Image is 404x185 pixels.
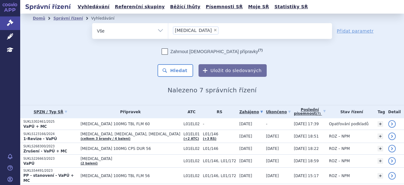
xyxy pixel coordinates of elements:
[80,137,130,140] a: (celkem 3 brandy / 4 balení)
[239,122,252,126] span: [DATE]
[266,108,291,116] a: Ukončeno
[329,174,350,178] span: ROZ – NPM
[377,158,383,164] a: +
[200,105,236,118] th: RS
[80,122,180,126] span: [MEDICAL_DATA] 100MG TBL FLM 60
[23,169,77,173] p: SUKLS54491/2023
[183,174,200,178] span: L01EL02
[175,28,212,33] span: [MEDICAL_DATA]
[204,3,245,11] a: Písemnosti SŘ
[294,146,319,151] span: [DATE] 18:22
[23,149,67,153] strong: Zrušení - VaPÚ + MC
[183,146,200,151] span: L01EL02
[183,159,200,163] span: L01EL02
[239,159,252,163] span: [DATE]
[203,174,236,178] span: L01/146, L01/172
[329,122,369,126] span: Opatřování podkladů
[23,108,77,116] a: SPZN / Typ SŘ
[162,48,263,55] label: Zahrnout [DEMOGRAPHIC_DATA] přípravky
[258,48,263,52] abbr: (?)
[266,122,267,126] span: -
[377,146,383,151] a: +
[23,144,77,149] p: SUKLS268300/2023
[80,162,98,165] a: (2 balení)
[23,157,77,161] p: SUKLS226663/2023
[377,121,383,127] a: +
[326,105,374,118] th: Stav řízení
[388,133,396,140] a: detail
[168,86,257,94] span: Nalezeno 7 správních řízení
[203,132,236,136] span: L01/146
[213,28,217,32] span: ×
[329,146,350,151] span: ROZ – NPM
[23,161,34,166] strong: VaPÚ
[53,16,83,21] a: Správní řízení
[80,157,180,161] span: [MEDICAL_DATA]
[266,174,279,178] span: [DATE]
[199,64,267,77] button: Uložit do sledovaných
[23,132,77,136] p: SUKLS123166/2024
[203,159,236,163] span: L01/146, L01/172
[183,137,199,140] a: (+2 ATC)
[388,120,396,128] a: detail
[294,174,319,178] span: [DATE] 15:17
[80,146,180,151] span: [MEDICAL_DATA] 100MG CPS DUR 56
[294,122,319,126] span: [DATE] 17:39
[294,105,326,118] a: Poslednípísemnost(?)
[388,145,396,152] a: detail
[266,146,279,151] span: [DATE]
[203,137,217,140] a: (+3 RS)
[266,159,279,163] span: [DATE]
[23,137,57,141] strong: 1-Revize - VaPÚ
[385,105,404,118] th: Detail
[20,2,76,11] h2: Správní řízení
[246,3,271,11] a: Moje SŘ
[316,112,321,116] abbr: (?)
[80,174,180,178] span: [MEDICAL_DATA] 100MG TBL FLM 56
[91,14,123,23] li: Vyhledávání
[239,146,252,151] span: [DATE]
[203,122,236,126] span: -
[294,134,319,139] span: [DATE] 18:51
[168,3,202,11] a: Běžící lhůty
[377,133,383,139] a: +
[266,134,279,139] span: [DATE]
[23,124,47,129] strong: VaPÚ + MC
[294,159,319,163] span: [DATE] 18:59
[183,122,200,126] span: L01EL02
[374,105,385,118] th: Tag
[77,105,180,118] th: Přípravek
[329,159,350,163] span: ROZ – NPM
[203,146,236,151] span: L01/146
[220,26,224,34] input: [MEDICAL_DATA]
[76,3,111,11] a: Vyhledávání
[157,64,193,77] button: Hledat
[337,28,374,34] a: Přidat parametr
[23,173,74,183] strong: PP - stanovení - VaPÚ + MC
[272,3,310,11] a: Statistiky SŘ
[23,120,77,124] p: SUKLS302461/2025
[183,132,200,136] span: L01EL01
[33,16,45,21] a: Domů
[239,134,252,139] span: [DATE]
[329,134,350,139] span: ROZ – NPM
[377,173,383,179] a: +
[239,174,252,178] span: [DATE]
[180,105,200,118] th: ATC
[113,3,167,11] a: Referenční skupiny
[80,132,180,136] span: [MEDICAL_DATA], [MEDICAL_DATA], [MEDICAL_DATA]
[239,108,263,116] a: Zahájeno
[388,172,396,180] a: detail
[388,157,396,165] a: detail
